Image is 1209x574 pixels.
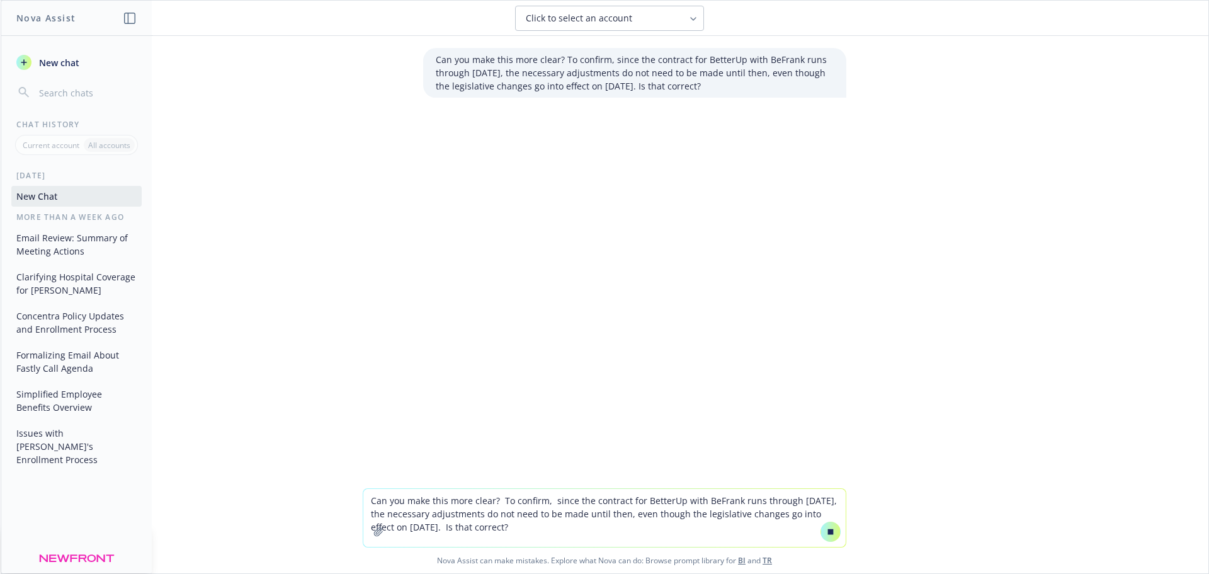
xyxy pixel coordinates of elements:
[763,555,772,566] a: TR
[11,306,142,340] button: Concentra Policy Updates and Enrollment Process
[515,6,704,31] button: Click to select an account
[37,56,79,69] span: New chat
[88,140,130,151] p: All accounts
[37,84,137,101] input: Search chats
[11,51,142,74] button: New chat
[1,119,152,130] div: Chat History
[6,548,1203,573] span: Nova Assist can make mistakes. Explore what Nova can do: Browse prompt library for and
[11,345,142,379] button: Formalizing Email About Fastly Call Agenda
[436,53,834,93] p: Can you make this more clear? To confirm, since the contract for BetterUp with BeFrank runs throu...
[11,384,142,418] button: Simplified Employee Benefits Overview
[16,11,76,25] h1: Nova Assist
[1,212,152,222] div: More than a week ago
[11,186,142,207] button: New Chat
[1,170,152,181] div: [DATE]
[738,555,746,566] a: BI
[11,267,142,301] button: Clarifying Hospital Coverage for [PERSON_NAME]
[526,12,632,25] span: Click to select an account
[11,423,142,470] button: Issues with [PERSON_NAME]'s Enrollment Process
[23,140,79,151] p: Current account
[11,227,142,261] button: Email Review: Summary of Meeting Actions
